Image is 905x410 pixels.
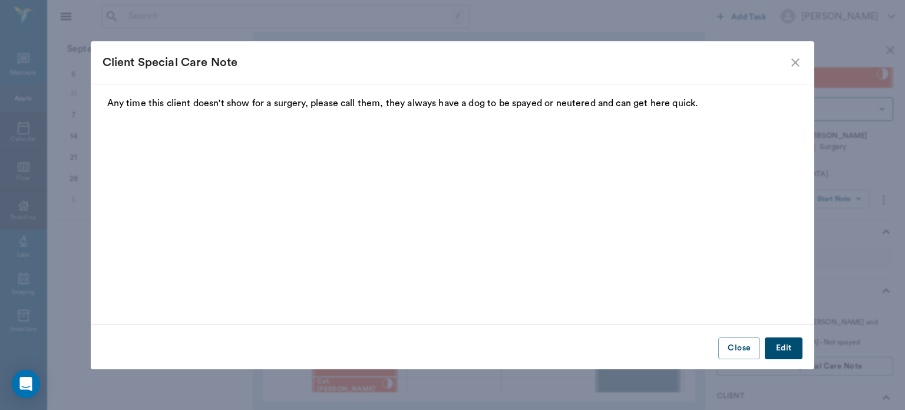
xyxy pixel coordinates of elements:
div: Open Intercom Messenger [12,370,40,398]
button: close [788,55,802,70]
div: Client Special Care Note [103,53,789,72]
button: Close [718,337,760,359]
p: Any time this client doesn't show for a surgery, please call them, they always have a dog to be s... [107,96,798,110]
button: Edit [765,337,802,359]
